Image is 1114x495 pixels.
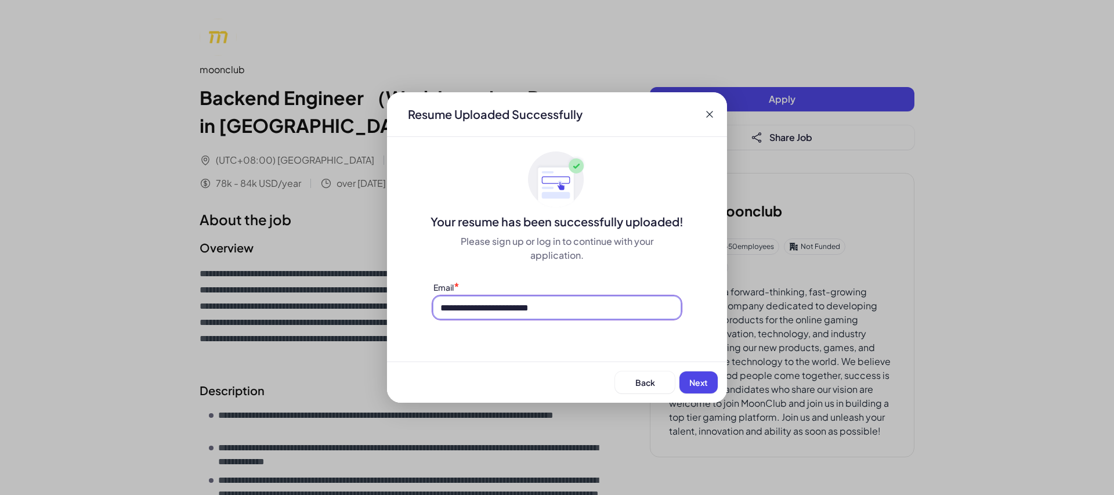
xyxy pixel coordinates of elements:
[433,282,454,292] label: Email
[387,214,727,230] div: Your resume has been successfully uploaded!
[635,377,655,388] span: Back
[689,377,708,388] span: Next
[399,106,592,122] div: Resume Uploaded Successfully
[615,371,675,393] button: Back
[679,371,718,393] button: Next
[433,234,681,262] div: Please sign up or log in to continue with your application.
[528,151,586,209] img: ApplyedMaskGroup3.svg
